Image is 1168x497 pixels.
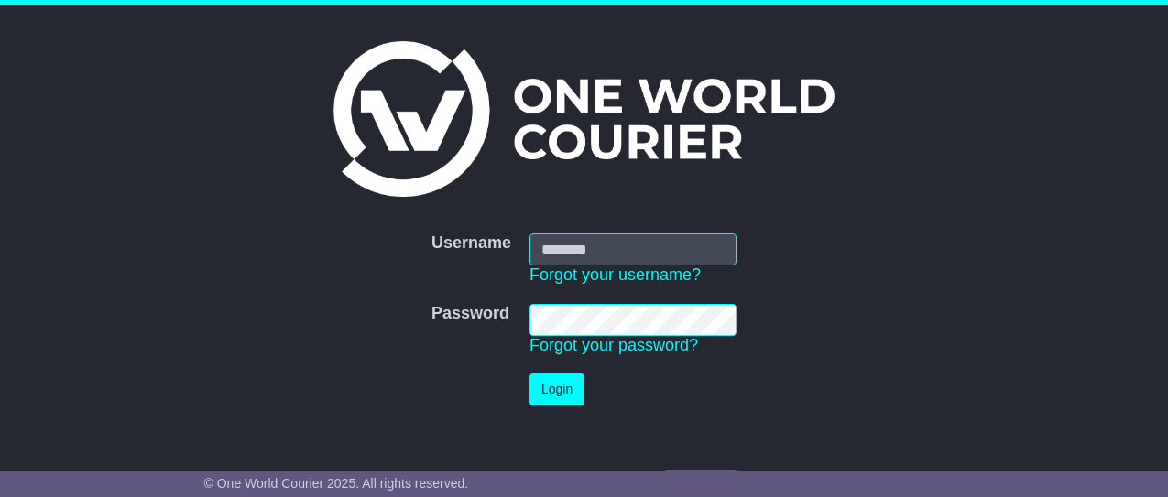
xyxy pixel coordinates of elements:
a: Forgot your password? [529,336,698,354]
label: Username [431,233,511,254]
a: Forgot your username? [529,265,701,284]
button: Login [529,373,584,405]
label: Password [431,304,509,324]
img: One World [333,41,834,197]
div: No account yet? [431,470,737,490]
span: © One World Courier 2025. All rights reserved. [204,476,469,491]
